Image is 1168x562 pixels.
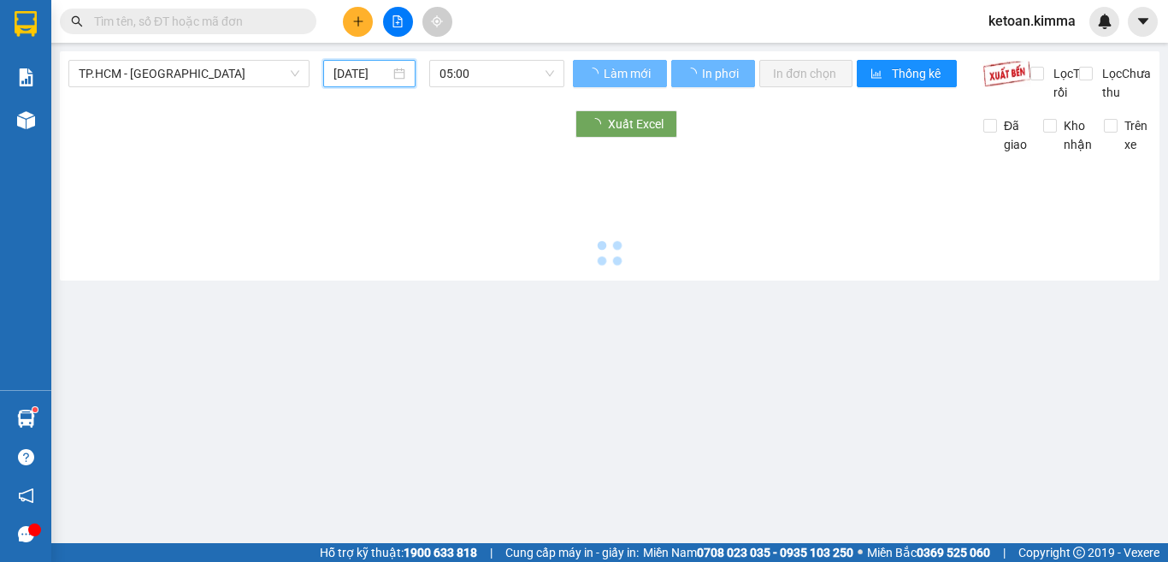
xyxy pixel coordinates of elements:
[1047,64,1096,102] span: Lọc Thu rồi
[1097,14,1112,29] img: icon-new-feature
[94,12,296,31] input: Tìm tên, số ĐT hoặc mã đơn
[604,64,653,83] span: Làm mới
[17,68,35,86] img: solution-icon
[575,110,677,138] button: Xuất Excel
[71,15,83,27] span: search
[439,61,554,86] span: 05:00
[383,7,413,37] button: file-add
[982,60,1031,87] img: 9k=
[352,15,364,27] span: plus
[404,546,477,559] strong: 1900 633 818
[79,61,299,86] span: TP.HCM - Vĩnh Long
[1003,543,1006,562] span: |
[702,64,741,83] span: In phơi
[18,449,34,465] span: question-circle
[870,68,885,81] span: bar-chart
[18,488,34,504] span: notification
[343,7,373,37] button: plus
[17,111,35,129] img: warehouse-icon
[671,60,755,87] button: In phơi
[857,60,957,87] button: bar-chartThống kê
[573,60,667,87] button: Làm mới
[333,64,390,83] input: 15/10/2025
[1128,7,1158,37] button: caret-down
[892,64,943,83] span: Thống kê
[1136,14,1151,29] span: caret-down
[1073,547,1085,559] span: copyright
[18,526,34,542] span: message
[490,543,493,562] span: |
[858,549,863,556] span: ⚪️
[1118,116,1154,154] span: Trên xe
[975,10,1089,32] span: ketoan.kimma
[587,68,601,80] span: loading
[15,11,37,37] img: logo-vxr
[320,543,477,562] span: Hỗ trợ kỹ thuật:
[392,15,404,27] span: file-add
[1057,116,1099,154] span: Kho nhận
[505,543,639,562] span: Cung cấp máy in - giấy in:
[697,546,853,559] strong: 0708 023 035 - 0935 103 250
[917,546,990,559] strong: 0369 525 060
[32,407,38,412] sup: 1
[867,543,990,562] span: Miền Bắc
[997,116,1034,154] span: Đã giao
[17,410,35,428] img: warehouse-icon
[422,7,452,37] button: aim
[759,60,852,87] button: In đơn chọn
[431,15,443,27] span: aim
[1095,64,1153,102] span: Lọc Chưa thu
[643,543,853,562] span: Miền Nam
[685,68,699,80] span: loading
